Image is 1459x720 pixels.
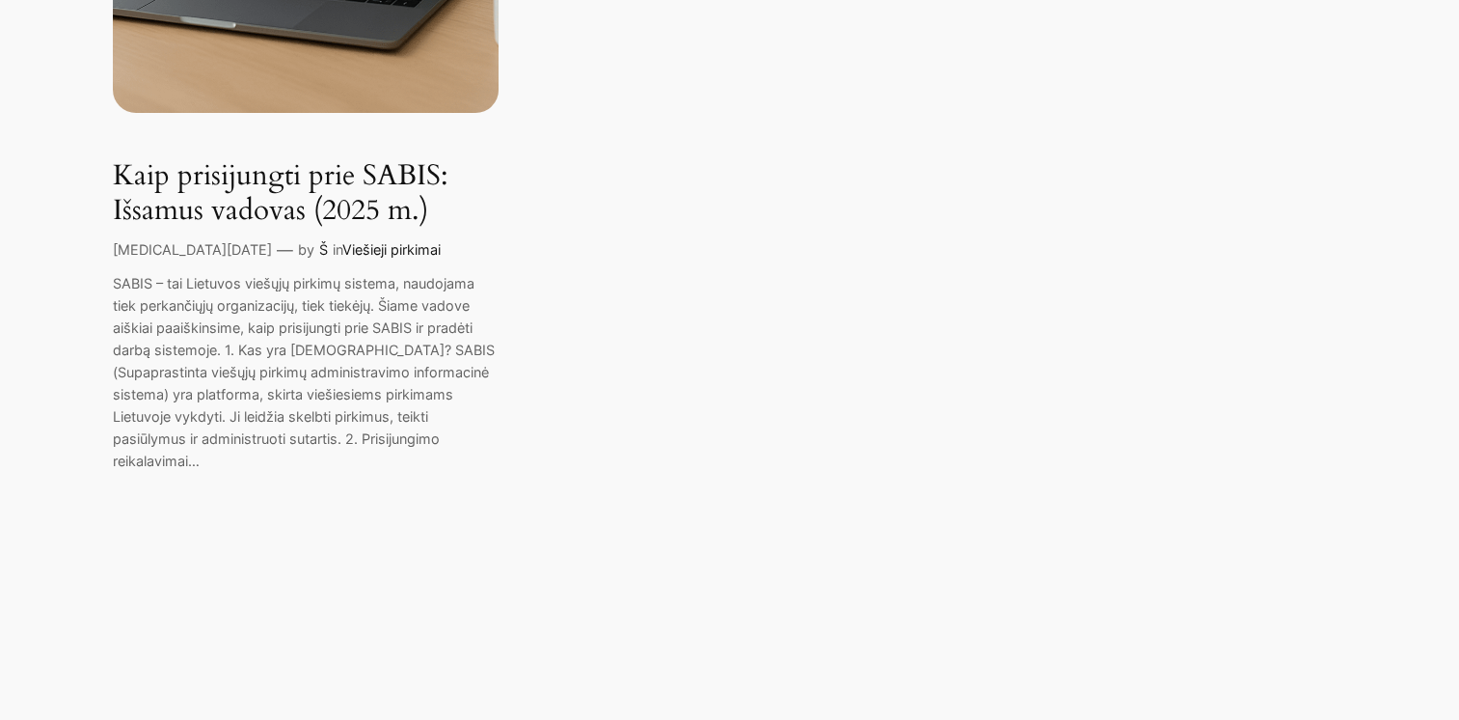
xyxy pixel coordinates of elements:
a: Š [319,241,328,258]
p: SABIS – tai Lietuvos viešųjų pirkimų sistema, naudojama tiek perkančiųjų organizacijų, tiek tiekė... [113,272,499,472]
span: in [333,241,342,258]
p: by [298,239,314,261]
a: [MEDICAL_DATA][DATE] [113,241,272,258]
a: Kaip prisijungti prie SABIS: Išsamus vadovas (2025 m.) [113,159,499,228]
p: — [277,237,293,263]
a: Viešieji pirkimai [342,241,441,258]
